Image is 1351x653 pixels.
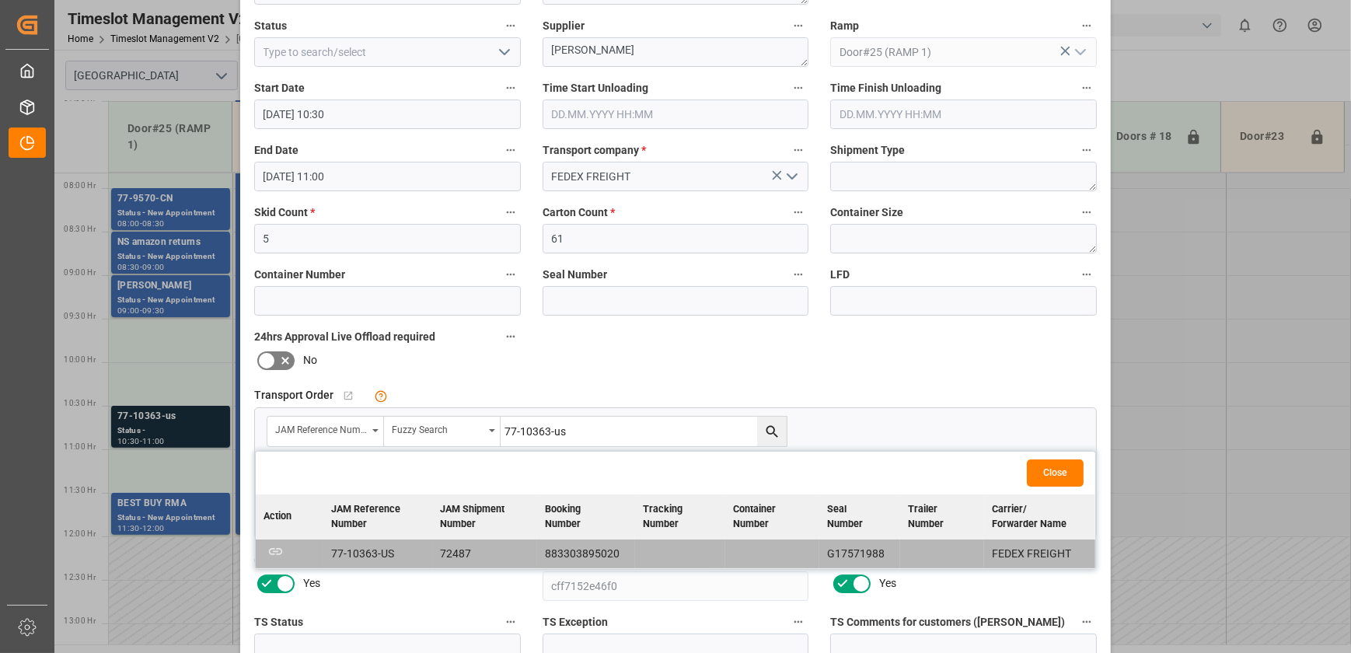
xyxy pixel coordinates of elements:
[830,142,905,159] span: Shipment Type
[788,78,808,98] button: Time Start Unloading
[254,162,521,191] input: DD.MM.YYYY HH:MM
[788,140,808,160] button: Transport company *
[254,37,521,67] input: Type to search/select
[323,494,433,540] th: JAM Reference Number
[830,204,903,221] span: Container Size
[254,204,315,221] span: Skid Count
[1077,612,1097,632] button: TS Comments for customers ([PERSON_NAME])
[543,100,809,129] input: DD.MM.YYYY HH:MM
[1077,16,1097,36] button: Ramp
[830,267,850,283] span: LFD
[501,326,521,347] button: 24hrs Approval Live Offload required
[543,267,607,283] span: Seal Number
[830,614,1065,630] span: TS Comments for customers ([PERSON_NAME])
[254,387,333,403] span: Transport Order
[254,142,298,159] span: End Date
[501,78,521,98] button: Start Date
[819,494,900,540] th: Seal Number
[543,614,608,630] span: TS Exception
[275,419,367,437] div: JAM Reference Number
[432,494,537,540] th: JAM Shipment Number
[1067,40,1091,65] button: open menu
[1027,459,1084,487] button: Close
[819,540,900,569] td: G17571988
[267,417,384,446] button: open menu
[788,16,808,36] button: Supplier
[635,494,726,540] th: Tracking Number
[254,552,342,568] span: email notification
[830,37,1097,67] input: Type to search/select
[501,612,521,632] button: TS Status
[303,575,320,592] span: Yes
[984,540,1095,569] td: FEDEX FREIGHT
[757,417,787,446] button: search button
[830,100,1097,129] input: DD.MM.YYYY HH:MM
[788,264,808,285] button: Seal Number
[543,204,615,221] span: Carton Count
[1077,78,1097,98] button: Time Finish Unloading
[788,612,808,632] button: TS Exception
[725,494,819,540] th: Container Number
[254,329,435,345] span: 24hrs Approval Live Offload required
[254,267,345,283] span: Container Number
[543,142,646,159] span: Transport company
[501,140,521,160] button: End Date
[543,18,585,34] span: Supplier
[543,80,648,96] span: Time Start Unloading
[1077,202,1097,222] button: Container Size
[254,100,521,129] input: DD.MM.YYYY HH:MM
[303,352,317,368] span: No
[501,16,521,36] button: Status
[501,202,521,222] button: Skid Count *
[501,264,521,285] button: Container Number
[543,37,809,67] textarea: [PERSON_NAME]
[384,417,501,446] button: open menu
[1077,264,1097,285] button: LFD
[254,614,303,630] span: TS Status
[1077,140,1097,160] button: Shipment Type
[780,165,803,189] button: open menu
[537,540,635,569] td: 883303895020
[501,417,787,446] input: Type to search
[432,540,537,569] td: 72487
[254,18,287,34] span: Status
[900,494,983,540] th: Trailer Number
[323,540,433,569] td: 77-10363-US
[879,575,896,592] span: Yes
[256,494,323,540] th: Action
[537,494,635,540] th: Booking Number
[830,18,859,34] span: Ramp
[984,494,1095,540] th: Carrier/ Forwarder Name
[392,419,483,437] div: Fuzzy search
[254,80,305,96] span: Start Date
[491,40,515,65] button: open menu
[788,202,808,222] button: Carton Count *
[830,80,941,96] span: Time Finish Unloading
